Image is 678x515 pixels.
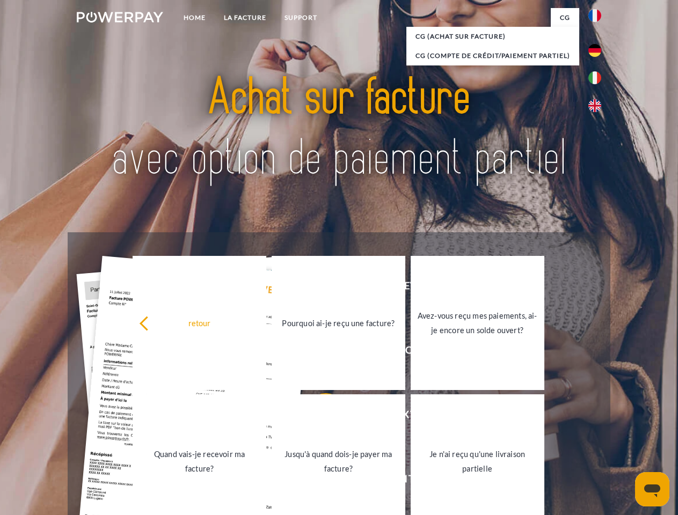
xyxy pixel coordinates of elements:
img: fr [588,9,601,22]
div: retour [139,315,260,330]
img: logo-powerpay-white.svg [77,12,163,23]
a: CG (Compte de crédit/paiement partiel) [406,46,579,65]
a: Avez-vous reçu mes paiements, ai-je encore un solde ouvert? [411,256,544,390]
div: Jusqu'à quand dois-je payer ma facture? [278,447,399,476]
img: en [588,99,601,112]
div: Quand vais-je recevoir ma facture? [139,447,260,476]
div: Je n'ai reçu qu'une livraison partielle [417,447,538,476]
div: Avez-vous reçu mes paiements, ai-je encore un solde ouvert? [417,308,538,337]
img: it [588,71,601,84]
a: Support [275,8,326,27]
div: Pourquoi ai-je reçu une facture? [278,315,399,330]
a: LA FACTURE [215,8,275,27]
img: title-powerpay_fr.svg [103,51,575,205]
a: Home [174,8,215,27]
iframe: Bouton de lancement de la fenêtre de messagerie [635,472,669,506]
img: de [588,44,601,57]
a: CG (achat sur facture) [406,27,579,46]
a: CG [551,8,579,27]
